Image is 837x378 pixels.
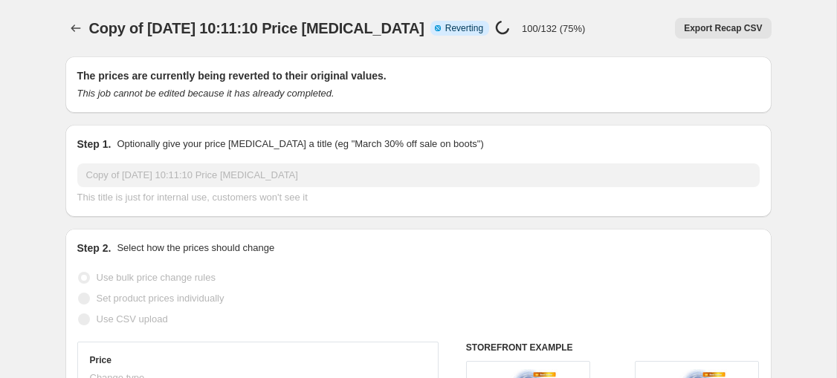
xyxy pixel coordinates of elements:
[117,137,483,151] p: Optionally give your price [MEDICAL_DATA] a title (eg "March 30% off sale on boots")
[117,241,274,255] p: Select how the prices should change
[684,22,762,34] span: Export Recap CSV
[97,313,168,325] span: Use CSV upload
[77,192,308,203] span: This title is just for internal use, customers won't see it
[77,137,112,151] h2: Step 1.
[77,88,335,99] i: This job cannot be edited because it has already completed.
[466,342,760,353] h6: STOREFRONT EXAMPLE
[90,354,112,366] h3: Price
[675,18,771,39] button: Export Recap CSV
[77,163,760,187] input: 30% off holiday sale
[77,68,760,83] h2: The prices are currently being reverted to their original values.
[97,272,216,283] span: Use bulk price change rules
[65,18,86,39] button: Price change jobs
[97,293,224,304] span: Set product prices individually
[445,22,483,34] span: Reverting
[89,20,424,36] span: Copy of [DATE] 10:11:10 Price [MEDICAL_DATA]
[77,241,112,255] h2: Step 2.
[522,23,585,34] p: 100/132 (75%)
